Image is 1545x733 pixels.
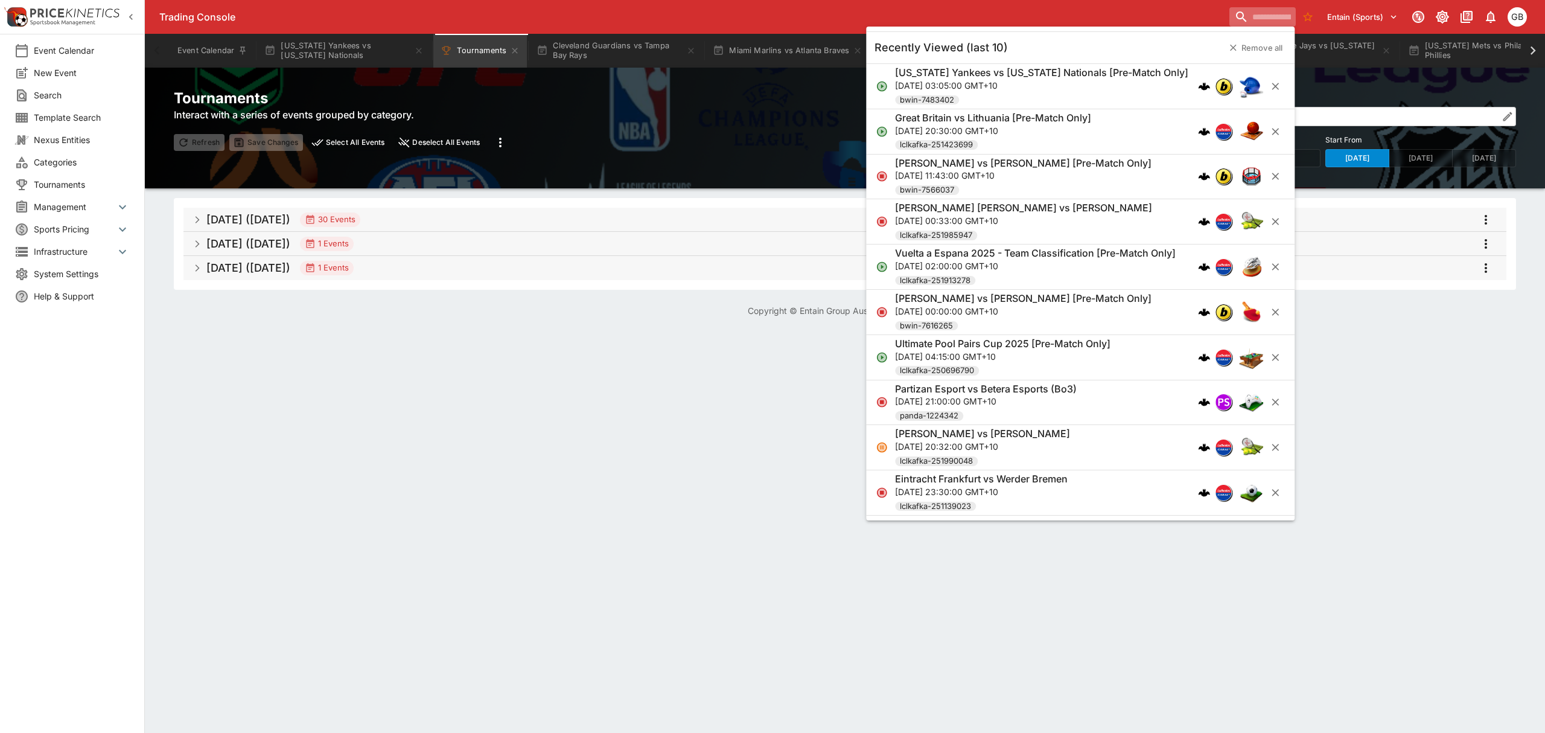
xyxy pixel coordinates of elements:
div: cerberus [1198,351,1210,363]
img: logo-cerberus.svg [1198,216,1210,228]
span: lclkafka-251990048 [895,455,978,467]
input: search [1229,7,1296,27]
p: [DATE] 03:05:00 GMT+10 [895,79,1188,92]
span: lclkafka-251985947 [895,229,977,242]
img: logo-cerberus.svg [1198,487,1210,499]
button: Event Calendar [170,34,255,68]
span: Event Calendar [34,44,130,57]
img: logo-cerberus.svg [1198,80,1210,92]
img: soccer.png [1239,481,1263,505]
button: Tournaments [433,34,527,68]
img: esports.png [1239,390,1263,414]
div: cerberus [1198,80,1210,92]
button: Documentation [1456,6,1477,28]
div: cerberus [1198,216,1210,228]
svg: Closed [876,216,888,228]
img: logo-cerberus.svg [1198,306,1210,318]
button: [DATE] [1452,149,1516,167]
div: Trading Console [159,11,1225,24]
div: cerberus [1198,126,1210,138]
button: more [1475,233,1497,255]
button: [US_STATE] Yankees vs [US_STATE] Nationals [257,34,431,68]
span: lclkafka-251913278 [895,275,975,287]
div: cerberus [1198,441,1210,453]
h5: [DATE] ([DATE]) [206,237,290,251]
p: Copyright © Entain Group Australia Pty Ltd 2025 [145,304,1545,317]
span: Categories [34,156,130,168]
div: pandascore [1215,394,1232,411]
button: [DATE] ([DATE])30 Eventsmore [183,208,1506,232]
div: 1 Events [305,262,349,274]
h5: Recently Viewed (last 10) [874,40,1008,54]
svg: Open [876,80,888,92]
span: bwin-7483402 [895,94,959,106]
button: more [1475,209,1497,231]
h6: Interact with a series of events grouped by category. [174,107,511,122]
span: bwin-7616265 [895,320,958,332]
span: New Event [34,66,130,79]
button: [DATE] [1389,149,1453,167]
svg: Open [876,351,888,363]
button: No Bookmarks [1298,7,1317,27]
button: [DATE] [1325,149,1389,167]
span: Nexus Entities [34,133,130,146]
span: lclkafka-251139023 [895,501,976,513]
button: Toronto Blue Jays vs [US_STATE] Twins [1225,34,1398,68]
button: more [489,132,511,153]
div: lclkafka [1215,484,1232,501]
span: lclkafka-251423699 [895,139,978,151]
div: bwin [1215,78,1232,95]
button: more [1475,257,1497,279]
img: basketball.png [1239,120,1263,144]
img: pool.png [1239,345,1263,370]
h6: [US_STATE] Yankees vs [US_STATE] Nationals [Pre-Match Only] [895,66,1188,79]
img: logo-cerberus.svg [1198,351,1210,363]
span: Management [34,200,115,213]
img: logo-cerberus.svg [1198,396,1210,408]
svg: Suspended [876,441,888,453]
button: Remove all [1222,38,1290,57]
button: Notifications [1480,6,1502,28]
p: [DATE] 00:00:00 GMT+10 [895,305,1152,318]
p: [DATE] 04:15:00 GMT+10 [895,350,1110,363]
img: bwin.png [1215,304,1231,320]
img: PriceKinetics Logo [4,5,28,29]
span: lclkafka-250696790 [895,365,979,377]
button: [DATE] ([DATE])1 Eventsmore [183,232,1506,256]
img: PriceKinetics [30,8,119,18]
span: Tournaments [34,178,130,191]
div: cerberus [1198,487,1210,499]
img: baseball.png [1239,74,1263,98]
div: lclkafka [1215,123,1232,140]
button: Toggle light/dark mode [1432,6,1453,28]
img: lclkafka.png [1215,350,1231,365]
h6: [PERSON_NAME] vs [PERSON_NAME] [Pre-Match Only] [895,292,1152,305]
button: Gareth Brown [1504,4,1531,30]
img: lclkafka.png [1215,124,1231,139]
h6: [PERSON_NAME] vs [PERSON_NAME] [Pre-Match Only] [895,157,1152,170]
div: lclkafka [1215,439,1232,456]
div: cerberus [1198,170,1210,182]
span: Infrastructure [34,245,115,258]
div: Start From [1325,149,1516,167]
img: pandascore.png [1215,394,1231,410]
button: preview [308,134,390,151]
span: System Settings [34,267,130,280]
h5: [DATE] ([DATE]) [206,213,290,226]
p: [DATE] 23:30:00 GMT+10 [895,485,1068,498]
svg: Open [876,261,888,273]
button: Cleveland Guardians vs Tampa Bay Rays [529,34,703,68]
p: [DATE] 20:30:00 GMT+10 [895,124,1091,137]
label: Start From [1325,131,1516,149]
span: bwin-7566037 [895,184,959,196]
svg: Open [876,126,888,138]
span: panda-1224342 [895,410,963,422]
img: bwin.png [1215,168,1231,184]
p: [DATE] 21:00:00 GMT+10 [895,395,1077,408]
img: lclkafka.png [1215,485,1231,501]
h5: [DATE] ([DATE]) [206,261,290,275]
svg: Closed [876,306,888,318]
button: [DATE] ([DATE])1 Eventsmore [183,256,1506,280]
h6: Ultimate Pool Pairs Cup 2025 [Pre-Match Only] [895,338,1110,350]
div: 30 Events [305,214,355,226]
